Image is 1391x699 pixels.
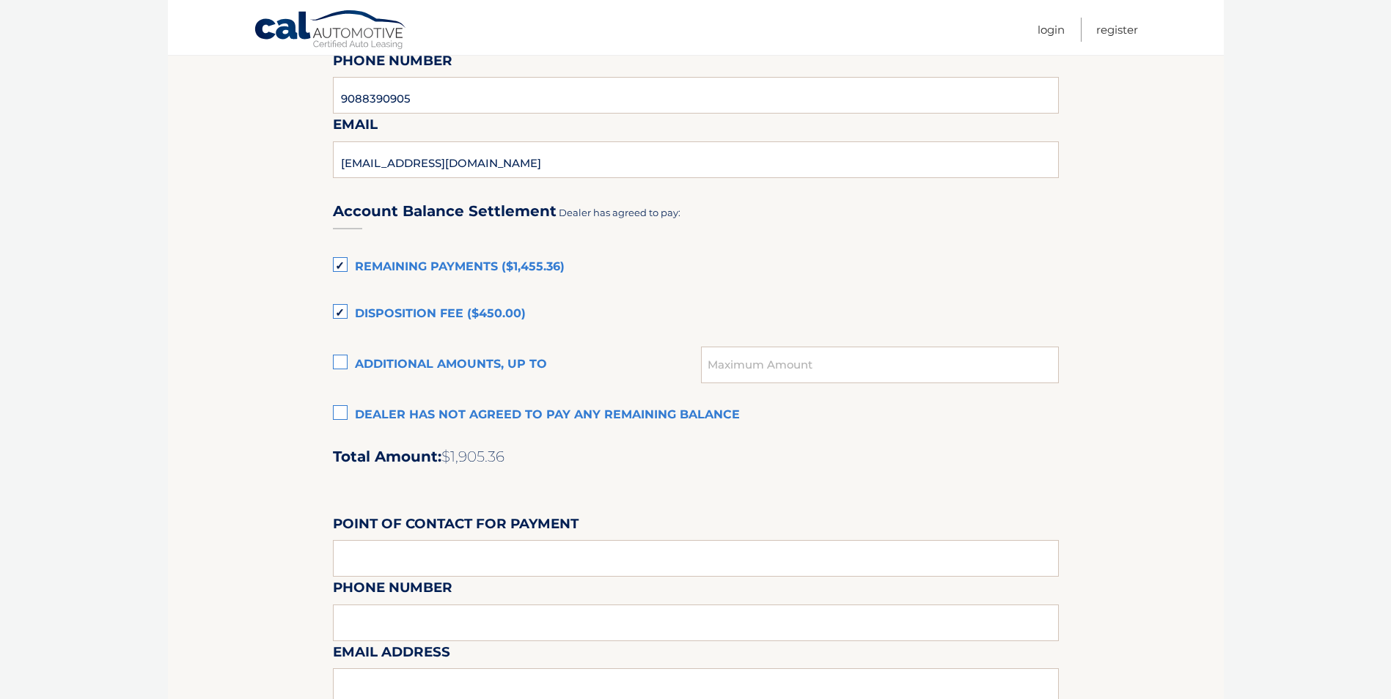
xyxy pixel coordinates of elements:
[1096,18,1138,42] a: Register
[559,207,680,218] span: Dealer has agreed to pay:
[333,202,557,221] h3: Account Balance Settlement
[333,50,452,77] label: Phone Number
[333,401,1059,430] label: Dealer has not agreed to pay any remaining balance
[1038,18,1065,42] a: Login
[701,347,1058,383] input: Maximum Amount
[333,114,378,141] label: Email
[333,350,702,380] label: Additional amounts, up to
[333,641,450,668] label: Email Address
[333,300,1059,329] label: Disposition Fee ($450.00)
[333,253,1059,282] label: Remaining Payments ($1,455.36)
[333,448,1059,466] h2: Total Amount:
[441,448,504,465] span: $1,905.36
[254,10,408,52] a: Cal Automotive
[333,513,579,540] label: Point of Contact for Payment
